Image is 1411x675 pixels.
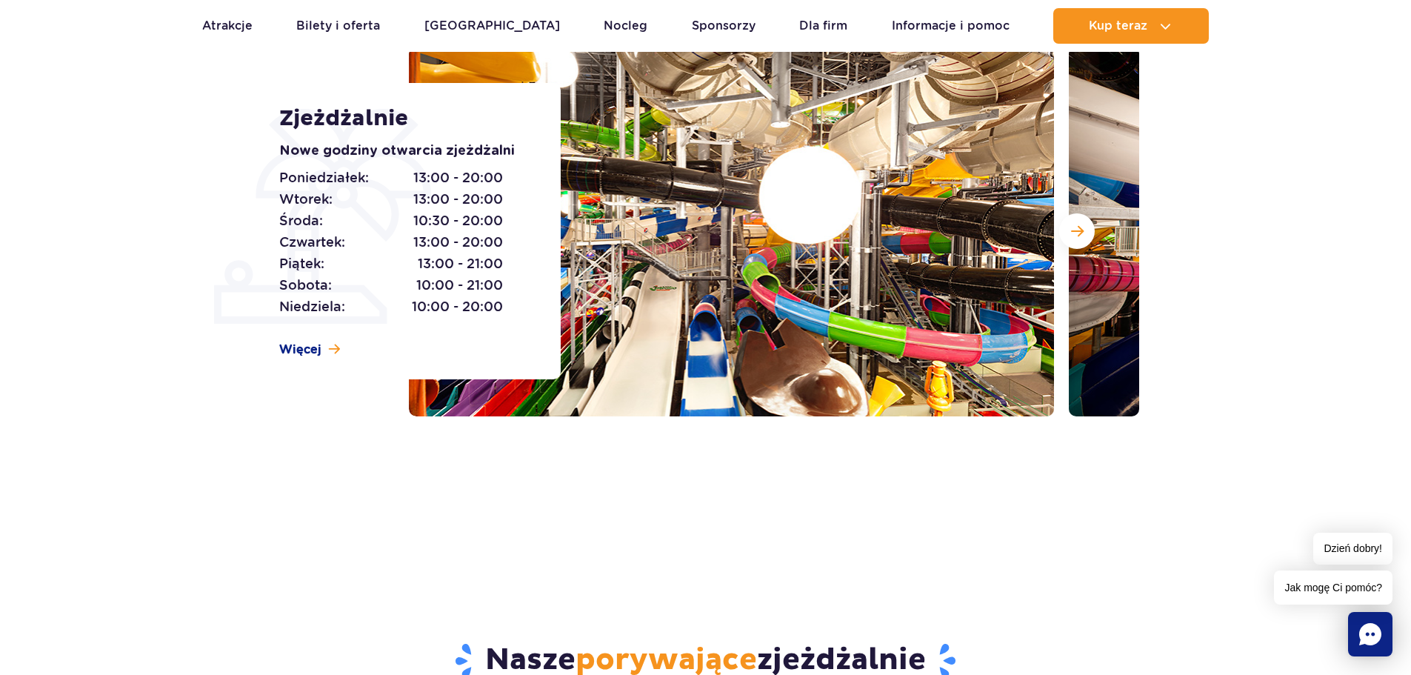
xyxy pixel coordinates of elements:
a: Bilety i oferta [296,8,380,44]
span: Sobota: [279,275,332,296]
a: Więcej [279,342,340,358]
span: Dzień dobry! [1313,533,1392,565]
span: 13:00 - 20:00 [413,189,503,210]
span: Poniedziałek: [279,167,369,188]
span: 13:00 - 21:00 [418,253,503,274]
span: Piątek: [279,253,324,274]
a: Atrakcje [202,8,253,44]
button: Następny slajd [1059,213,1095,249]
span: Kup teraz [1089,19,1147,33]
span: 10:00 - 21:00 [416,275,503,296]
span: Jak mogę Ci pomóc? [1274,571,1392,605]
a: Sponsorzy [692,8,755,44]
span: Czwartek: [279,232,345,253]
span: 10:00 - 20:00 [412,296,503,317]
span: Niedziela: [279,296,345,317]
span: Więcej [279,342,321,358]
button: Kup teraz [1053,8,1209,44]
span: 13:00 - 20:00 [413,167,503,188]
a: [GEOGRAPHIC_DATA] [424,8,560,44]
span: 10:30 - 20:00 [413,210,503,231]
a: Dla firm [799,8,847,44]
div: Chat [1348,612,1392,656]
p: Nowe godziny otwarcia zjeżdżalni [279,141,527,162]
a: Nocleg [604,8,647,44]
h1: Zjeżdżalnie [279,105,527,132]
span: Wtorek: [279,189,333,210]
span: 13:00 - 20:00 [413,232,503,253]
span: Środa: [279,210,323,231]
a: Informacje i pomoc [892,8,1010,44]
